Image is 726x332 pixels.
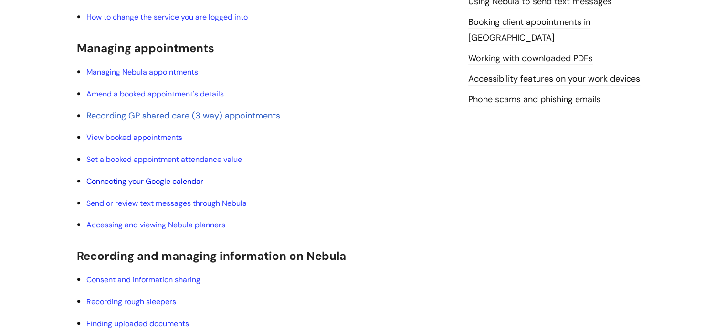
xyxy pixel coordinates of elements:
[86,319,189,329] a: Finding uploaded documents
[468,16,590,44] a: Booking client appointments in [GEOGRAPHIC_DATA]
[86,89,224,99] a: Amend a booked appointment's details
[77,248,346,263] span: Recording and managing information on Nebula
[468,73,640,86] a: Accessibility features on your work devices
[86,198,247,208] a: Send or review text messages through Nebula
[86,67,198,77] a: Managing Nebula appointments
[468,53,593,65] a: Working with downloaded PDFs
[86,176,203,186] a: Connecting your Google calendar
[86,154,242,164] a: Set a booked appointment attendance value
[86,12,248,22] a: How to change the service you are logged into
[86,110,280,121] a: Recording GP shared care (3 way) appointments
[86,297,176,307] a: Recording rough sleepers
[86,275,200,285] a: Consent and information sharing
[86,132,182,142] a: View booked appointments
[77,41,214,55] span: Managing appointments
[468,94,600,106] a: Phone scams and phishing emails
[86,220,225,230] a: Accessing and viewing Nebula planners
